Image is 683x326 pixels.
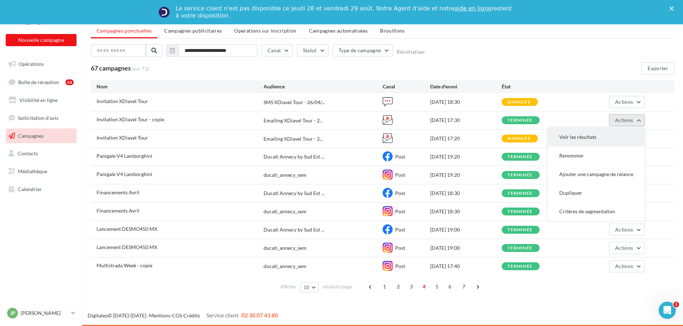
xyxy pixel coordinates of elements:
[502,83,573,90] div: État
[548,184,645,202] button: Dupliquer
[430,153,502,160] div: [DATE] 19:20
[615,99,633,105] span: Actions
[264,190,324,197] span: Ducati Annecy by Sud Est ...
[18,115,58,121] span: Sollicitation d'avis
[6,306,77,320] a: JP [PERSON_NAME]
[97,262,152,268] span: Multistrada Week - copie
[507,173,532,177] div: terminée
[19,97,58,103] span: Visibilité en ligne
[379,281,390,292] span: 1
[4,164,78,179] a: Médiathèque
[4,74,78,90] a: Boîte de réception46
[21,310,68,317] p: [PERSON_NAME]
[430,190,502,197] div: [DATE] 18:30
[97,244,157,250] span: Lancement DESMO450 MX
[323,283,352,290] span: résultats/page
[383,83,430,90] div: Canal
[97,83,264,90] div: Nom
[430,171,502,179] div: [DATE] 19:20
[18,186,42,192] span: Calendrier
[97,189,139,195] span: Financements Avril
[264,171,306,179] div: ducati_annecy_sem
[548,165,645,184] button: Ajouter une campagne de relance
[91,64,131,72] span: 67 campagnes
[393,281,404,292] span: 2
[548,202,645,221] button: Critères de segmentation
[333,44,393,57] button: Type de campagne
[132,65,149,72] span: (sur 71)
[615,227,633,233] span: Actions
[18,168,47,174] span: Médiathèque
[164,28,222,34] span: Campagnes publicitaires
[507,191,532,196] div: terminée
[507,228,532,232] div: terminée
[507,155,532,159] div: terminée
[309,28,368,34] span: Campagnes automatisées
[4,146,78,161] a: Contacts
[507,246,532,250] div: terminée
[673,302,679,307] span: 1
[97,98,148,104] span: Invitation XDiavel Tour
[430,208,502,215] div: [DATE] 18:30
[609,242,645,254] button: Actions
[395,208,405,214] span: Post
[380,28,405,34] span: Brouillons
[264,117,323,124] span: Emailing XDiavel Tour - 2...
[609,260,645,272] button: Actions
[4,111,78,126] a: Sollicitation d'avis
[395,172,405,178] span: Post
[615,117,633,123] span: Actions
[4,182,78,197] a: Calendrier
[4,57,78,72] a: Opérations
[264,244,306,252] div: ducati_annecy_sem
[300,282,319,292] button: 10
[97,135,148,141] span: Invitation XDiavel Tour
[206,312,239,318] span: Service client
[507,136,530,141] div: annulée
[609,224,645,236] button: Actions
[264,99,325,106] span: SMS XDiavel Tour - 26/04/...
[615,245,633,251] span: Actions
[507,209,532,214] div: terminée
[548,146,645,165] button: Renommer
[261,44,293,57] button: Canal
[609,96,645,108] button: Actions
[642,62,674,74] button: Exporter
[458,281,470,292] span: 7
[149,312,170,318] a: Mentions
[264,226,324,233] span: Ducati Annecy by Sud Est ...
[97,153,152,159] span: Panigale V4 Lamborghini
[454,5,491,12] a: aide en ligne
[406,281,417,292] span: 3
[395,190,405,196] span: Post
[18,150,38,156] span: Contacts
[280,283,296,290] span: Afficher
[548,128,645,146] button: Voir les résultats
[19,61,44,67] span: Opérations
[97,171,152,177] span: Panigale V4 Lamborghini
[430,226,502,233] div: [DATE] 19:00
[264,263,306,270] div: ducati_annecy_sem
[395,245,405,251] span: Post
[6,34,77,46] button: Nouvelle campagne
[241,312,278,318] span: 02 30 07 43 80
[430,244,502,252] div: [DATE] 19:00
[176,5,513,19] div: Le service client n'est pas disponible ce jeudi 28 et vendredi 29 août. Notre Agent d'aide et not...
[264,135,323,142] span: Emailing XDiavel Tour - 2...
[4,93,78,108] a: Visibilité en ligne
[418,281,430,292] span: 4
[65,79,74,85] div: 46
[659,302,676,319] iframe: Intercom live chat
[97,226,157,232] span: Lancement DESMO450 MX
[88,312,108,318] a: Digitaleo
[264,208,306,215] div: ducati_annecy_sem
[97,116,164,122] span: Invitation XDiavel Tour - copie
[88,312,278,318] span: © [DATE]-[DATE] - - -
[18,79,59,85] span: Boîte de réception
[18,132,44,138] span: Campagnes
[615,263,633,269] span: Actions
[431,281,443,292] span: 5
[430,263,502,270] div: [DATE] 17:40
[10,310,15,317] span: JP
[609,114,645,126] button: Actions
